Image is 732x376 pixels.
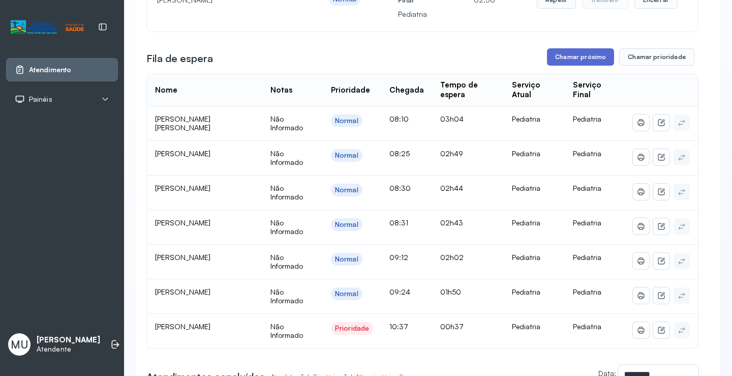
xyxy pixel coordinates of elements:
[512,253,557,262] div: Pediatria
[335,255,358,264] div: Normal
[335,290,358,298] div: Normal
[155,85,177,95] div: Nome
[335,186,358,194] div: Normal
[29,66,71,74] span: Atendimento
[440,114,464,123] span: 03h04
[619,48,694,66] button: Chamar prioridade
[155,149,210,158] span: [PERSON_NAME]
[155,253,210,262] span: [PERSON_NAME]
[573,218,601,227] span: Pediatria
[512,114,557,124] div: Pediatria
[440,149,463,158] span: 02h49
[512,218,557,227] div: Pediatria
[37,335,100,345] p: [PERSON_NAME]
[440,287,461,296] span: 01h50
[573,149,601,158] span: Pediatria
[11,19,84,36] img: Logotipo do estabelecimento
[270,149,303,167] span: Não Informado
[335,220,358,229] div: Normal
[512,322,557,331] div: Pediatria
[37,345,100,354] p: Atendente
[335,117,358,125] div: Normal
[547,48,614,66] button: Chamar próximo
[573,253,601,262] span: Pediatria
[270,114,303,132] span: Não Informado
[155,218,210,227] span: [PERSON_NAME]
[512,287,557,297] div: Pediatria
[331,85,370,95] div: Prioridade
[389,114,409,123] span: 08:10
[270,287,303,305] span: Não Informado
[270,184,303,201] span: Não Informado
[398,7,439,21] p: Pediatria
[440,253,464,262] span: 02h02
[270,218,303,236] span: Não Informado
[270,253,303,271] span: Não Informado
[512,184,557,193] div: Pediatria
[389,149,410,158] span: 08:25
[335,324,369,333] div: Prioridade
[270,85,292,95] div: Notas
[389,322,408,331] span: 10:37
[389,218,408,227] span: 08:31
[573,114,601,123] span: Pediatria
[335,151,358,160] div: Normal
[440,80,496,100] div: Tempo de espera
[155,322,210,331] span: [PERSON_NAME]
[573,322,601,331] span: Pediatria
[155,184,210,192] span: [PERSON_NAME]
[155,287,210,296] span: [PERSON_NAME]
[389,287,410,296] span: 09:24
[389,85,424,95] div: Chegada
[440,184,463,192] span: 02h44
[440,322,464,331] span: 00h37
[573,184,601,192] span: Pediatria
[573,287,601,296] span: Pediatria
[15,65,109,75] a: Atendimento
[512,149,557,158] div: Pediatria
[155,114,210,132] span: [PERSON_NAME] [PERSON_NAME]
[146,51,213,66] h3: Fila de espera
[512,80,557,100] div: Serviço Atual
[573,80,617,100] div: Serviço Final
[389,253,408,262] span: 09:12
[440,218,463,227] span: 02h43
[389,184,411,192] span: 08:30
[29,95,52,104] span: Painéis
[270,322,303,340] span: Não Informado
